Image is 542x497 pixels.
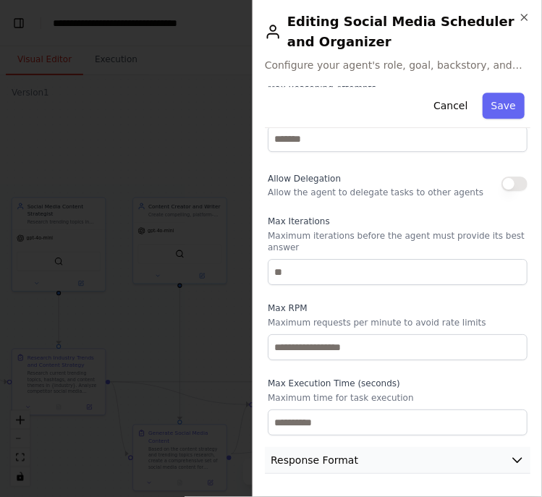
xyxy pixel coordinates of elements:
p: Maximum iterations before the agent must provide its best answer [268,230,528,253]
p: Maximum requests per minute to avoid rate limits [268,317,528,328]
p: Allow the agent to delegate tasks to other agents [268,187,483,198]
label: Max Iterations [268,216,528,227]
span: Response Format [271,453,358,467]
label: Max RPM [268,302,528,314]
button: Save [483,93,525,119]
h2: Editing Social Media Scheduler and Organizer [265,12,530,52]
span: Configure your agent's role, goal, backstory, and model settings. [265,58,530,72]
label: Max Execution Time (seconds) [268,378,528,389]
button: Response Format [265,447,530,474]
span: Allow Delegation [268,174,341,184]
p: Maximum time for task execution [268,392,528,404]
button: Cancel [425,93,476,119]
